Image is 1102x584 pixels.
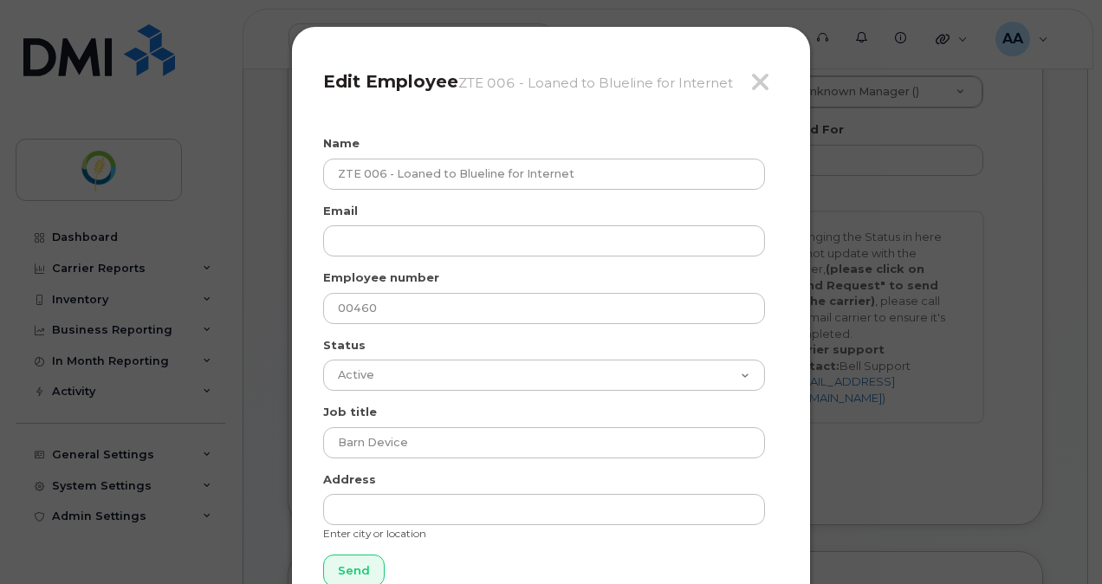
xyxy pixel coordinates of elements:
h4: Edit Employee [323,71,779,92]
label: Email [323,203,358,219]
small: Enter city or location [323,527,426,540]
label: Status [323,337,366,354]
label: Job title [323,404,377,420]
label: Address [323,471,376,488]
small: ZTE 006 - Loaned to Blueline for Internet [458,75,733,91]
label: Employee number [323,269,439,286]
label: Name [323,135,360,152]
